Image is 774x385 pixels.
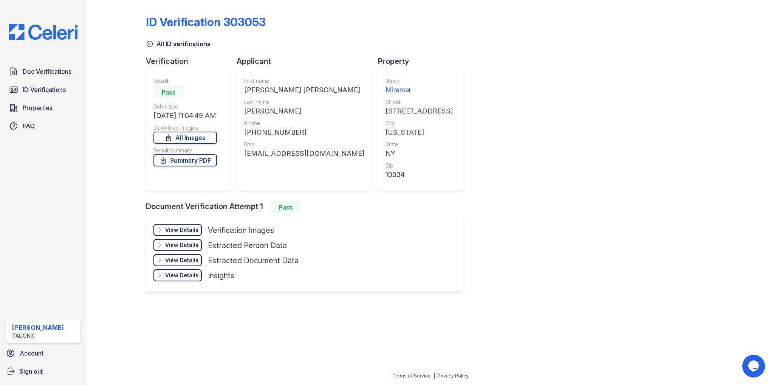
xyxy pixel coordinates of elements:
[165,256,198,264] div: View Details
[244,127,364,138] div: [PHONE_NUMBER]
[6,118,80,134] a: FAQ
[3,364,84,379] a: Sign out
[208,270,234,281] div: Insights
[23,85,66,94] span: ID Verifications
[385,106,453,116] div: [STREET_ADDRESS]
[20,349,43,358] span: Account
[146,15,266,29] div: ID Verification 303053
[208,240,287,251] div: Extracted Person Data
[12,323,64,332] div: [PERSON_NAME]
[385,148,453,159] div: NY
[385,77,453,95] a: Name Miramar
[385,127,453,138] div: [US_STATE]
[385,77,453,85] div: Name
[244,106,364,116] div: [PERSON_NAME]
[146,56,237,67] div: Verification
[23,67,71,76] span: Doc Verifications
[378,56,469,67] div: Property
[385,98,453,106] div: Street
[153,103,217,110] div: Submitted
[438,373,469,379] a: Privacy Policy
[153,154,217,166] a: Summary PDF
[23,121,35,130] span: FAQ
[153,110,217,121] div: [DATE] 11:04:49 AM
[385,141,453,148] div: State
[6,64,80,79] a: Doc Verifications
[146,39,211,48] a: All ID verifications
[433,373,435,379] div: |
[3,24,84,40] img: CE_Logo_Blue-a8612792a0a2168367f1c8372b55b34899dd931a85d93a1a3d3e32e68fde9ad4.png
[208,255,299,266] div: Extracted Document Data
[742,355,766,377] iframe: chat widget
[385,169,453,180] div: 10034
[244,120,364,127] div: Phone
[385,120,453,127] div: City
[153,132,217,144] a: All Images
[244,77,364,85] div: First name
[6,100,80,115] a: Properties
[244,98,364,106] div: Last name
[385,85,453,95] div: Miramar
[6,82,80,97] a: ID Verifications
[165,226,198,234] div: View Details
[23,103,53,112] span: Properties
[165,241,198,249] div: View Details
[271,201,301,213] div: Pass
[153,77,217,85] div: Result
[12,332,64,340] div: Taconic
[153,147,217,154] div: Result summary
[244,148,364,159] div: [EMAIL_ADDRESS][DOMAIN_NAME]
[244,85,364,95] div: [PERSON_NAME] [PERSON_NAME]
[20,367,43,376] span: Sign out
[146,201,469,213] div: Document Verification Attempt 1
[153,86,184,98] div: Pass
[3,346,84,361] a: Account
[208,225,274,236] div: Verification Images
[385,162,453,169] div: Zip
[244,141,364,148] div: Email
[153,124,217,132] div: Download Images
[392,373,431,379] a: Terms of Service
[237,56,378,67] div: Applicant
[165,272,198,279] div: View Details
